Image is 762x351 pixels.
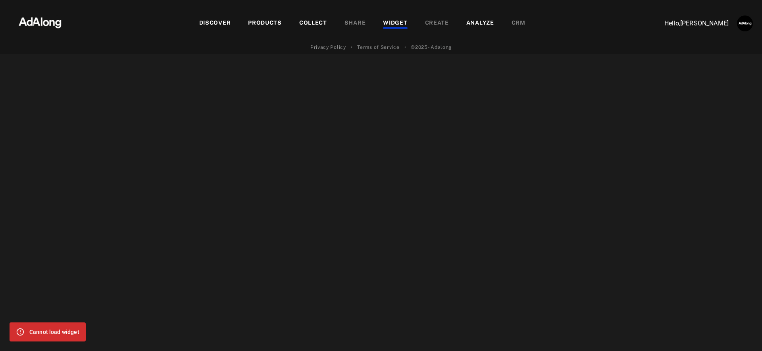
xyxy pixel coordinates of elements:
[735,13,755,33] button: Account settings
[512,19,525,28] div: CRM
[649,19,729,28] p: Hello, [PERSON_NAME]
[357,44,399,51] a: Terms of Service
[248,19,282,28] div: PRODUCTS
[351,44,353,51] span: •
[425,19,449,28] div: CREATE
[344,19,366,28] div: SHARE
[5,10,75,34] img: 63233d7d88ed69de3c212112c67096b6.png
[404,44,406,51] span: •
[466,19,494,28] div: ANALYZE
[310,44,346,51] a: Privacy Policy
[29,325,79,339] div: Cannot load widget
[737,15,753,31] img: AATXAJzUJh5t706S9lc_3n6z7NVUglPkrjZIexBIJ3ug=s96-c
[411,44,452,51] span: © 2025 - Adalong
[299,19,327,28] div: COLLECT
[199,19,231,28] div: DISCOVER
[383,19,407,28] div: WIDGET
